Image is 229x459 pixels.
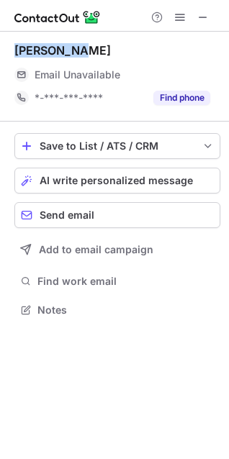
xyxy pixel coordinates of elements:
span: Add to email campaign [39,244,153,255]
button: Add to email campaign [14,237,220,263]
span: AI write personalized message [40,175,193,186]
button: Send email [14,202,220,228]
span: Email Unavailable [35,68,120,81]
span: Send email [40,209,94,221]
div: Save to List / ATS / CRM [40,140,195,152]
button: Notes [14,300,220,320]
span: Notes [37,304,215,317]
span: Find work email [37,275,215,288]
button: Reveal Button [153,91,210,105]
div: [PERSON_NAME] [14,43,111,58]
button: Find work email [14,271,220,291]
button: save-profile-one-click [14,133,220,159]
button: AI write personalized message [14,168,220,194]
img: ContactOut v5.3.10 [14,9,101,26]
